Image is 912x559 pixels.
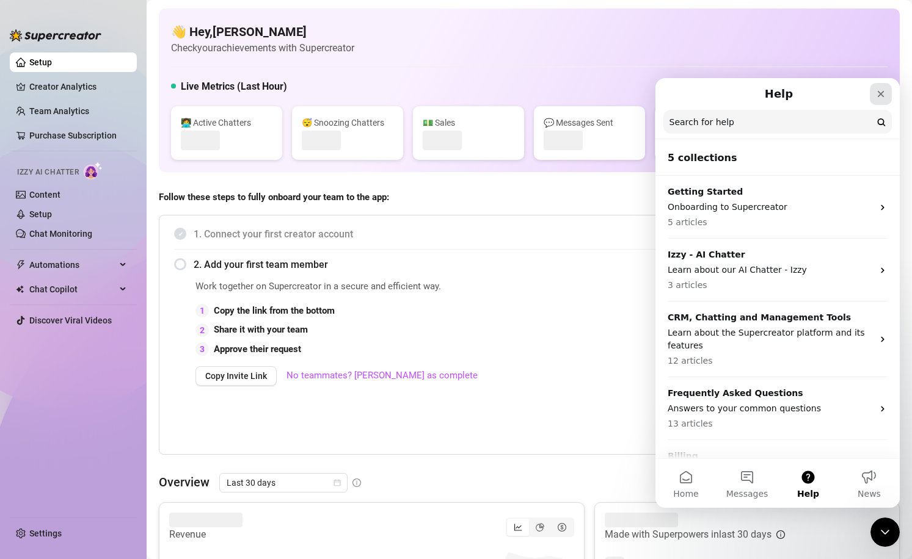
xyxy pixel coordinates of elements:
[195,304,209,317] div: 1
[214,324,308,335] strong: Share it with your team
[29,255,116,275] span: Automations
[171,23,354,40] h4: 👋 Hey, [PERSON_NAME]
[159,473,210,491] article: Overview
[174,219,885,249] div: 1. Connect your first creator account
[536,523,544,532] span: pie-chart
[29,77,127,96] a: Creator Analytics
[17,167,79,178] span: Izzy AI Chatter
[29,316,112,325] a: Discover Viral Videos
[776,530,785,539] span: info-circle
[195,366,277,386] button: Copy Invite Link
[194,257,885,272] span: 2. Add your first team member
[334,479,341,486] span: calendar
[16,260,26,270] span: thunderbolt
[84,162,103,179] img: AI Chatter
[29,528,62,538] a: Settings
[29,106,89,116] a: Team Analytics
[214,305,335,316] strong: Copy the link from the bottom
[605,527,772,542] article: Made with Superpowers in last 30 days
[506,518,574,537] div: segmented control
[302,116,393,129] div: 😴 Snoozing Chatters
[423,116,514,129] div: 💵 Sales
[181,116,272,129] div: 👩‍💻 Active Chatters
[171,40,354,56] article: Check your achievements with Supercreator
[29,57,52,67] a: Setup
[181,79,287,94] h5: Live Metrics (Last Hour)
[286,369,478,383] a: No teammates? [PERSON_NAME] as complete
[558,523,566,532] span: dollar-circle
[227,474,340,492] span: Last 30 days
[29,131,117,140] a: Purchase Subscription
[29,190,60,200] a: Content
[195,342,209,356] div: 3
[159,192,389,203] strong: Follow these steps to fully onboard your team to the app:
[29,229,92,239] a: Chat Monitoring
[544,116,635,129] div: 💬 Messages Sent
[29,279,116,299] span: Chat Copilot
[169,527,243,542] article: Revenue
[29,209,52,219] a: Setup
[640,279,885,436] iframe: Adding Team Members
[174,250,885,279] div: 2. Add your first team member
[195,323,209,337] div: 2
[870,518,900,547] iframe: Intercom live chat
[514,523,522,532] span: line-chart
[194,226,885,242] span: 1. Connect your first creator account
[16,285,24,294] img: Chat Copilot
[195,279,610,294] span: Work together on Supercreator in a secure and efficient way.
[214,344,301,355] strong: Approve their request
[352,478,361,487] span: info-circle
[655,78,900,508] iframe: Intercom live chat
[205,371,267,381] span: Copy Invite Link
[10,29,101,41] img: logo-BBDzfeDw.svg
